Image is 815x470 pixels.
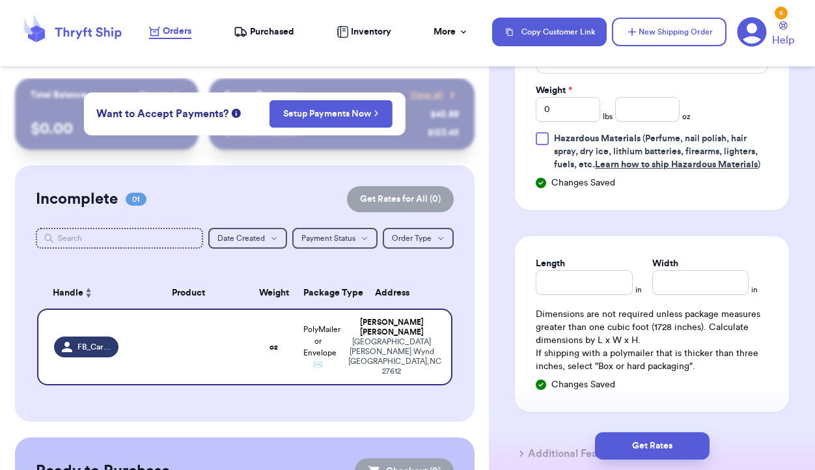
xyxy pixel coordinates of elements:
a: Purchased [234,25,294,38]
a: Orders [149,25,191,39]
span: in [635,284,642,295]
span: PolyMailer or Envelope ✉️ [303,325,340,368]
button: Date Created [208,228,287,249]
button: Setup Payments Now [269,100,393,128]
span: Order Type [392,234,432,242]
button: Get Rates for All (0) [347,186,454,212]
span: FB_CarolineReed [77,342,111,352]
a: Setup Payments Now [283,107,379,120]
p: If shipping with a polymailer that is thicker than three inches, select "Box or hard packaging". [536,347,768,373]
button: Get Rates [595,432,710,460]
button: New Shipping Order [612,18,726,46]
a: Payout [139,89,183,102]
p: $ 0.00 [31,118,183,139]
div: 6 [775,7,788,20]
strong: oz [269,343,278,351]
th: Weight [251,277,296,309]
span: View all [410,89,443,102]
th: Package Type [296,277,340,309]
div: [PERSON_NAME] [PERSON_NAME] [348,318,435,337]
button: Copy Customer Link [492,18,607,46]
span: oz [682,111,691,122]
label: Weight [536,84,572,97]
span: Want to Accept Payments? [96,106,228,122]
span: Payment Status [301,234,355,242]
span: (Perfume, nail polish, hair spray, dry ice, lithium batteries, firearms, lighters, fuels, etc. ) [554,134,760,169]
span: 01 [126,193,146,206]
span: Changes Saved [551,378,615,391]
span: Payout [139,89,167,102]
th: Address [340,277,452,309]
span: Help [772,33,794,48]
th: Product [126,277,251,309]
p: Recent Payments [225,89,297,102]
button: Payment Status [292,228,378,249]
label: Width [652,257,678,270]
span: Changes Saved [551,176,615,189]
a: View all [410,89,459,102]
a: Learn how to ship Hazardous Materials [595,160,758,169]
button: Sort ascending [83,285,94,301]
div: $ 45.99 [430,108,459,121]
a: Inventory [337,25,391,38]
span: Inventory [351,25,391,38]
div: Dimensions are not required unless package measures greater than one cubic foot (1728 inches). Ca... [536,308,768,373]
div: [GEOGRAPHIC_DATA][PERSON_NAME] Wynd [GEOGRAPHIC_DATA] , NC 27612 [348,337,435,376]
span: Purchased [250,25,294,38]
div: More [434,25,469,38]
span: Handle [53,286,83,300]
input: Search [36,228,203,249]
a: 6 [737,17,767,47]
span: Hazardous Materials [554,134,641,143]
p: Total Balance [31,89,87,102]
span: Orders [163,25,191,38]
span: lbs [603,111,613,122]
h2: Incomplete [36,189,118,210]
label: Length [536,257,565,270]
div: $ 123.45 [428,126,459,139]
span: in [751,284,758,295]
span: Date Created [217,234,265,242]
button: Order Type [383,228,454,249]
a: Help [772,21,794,48]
